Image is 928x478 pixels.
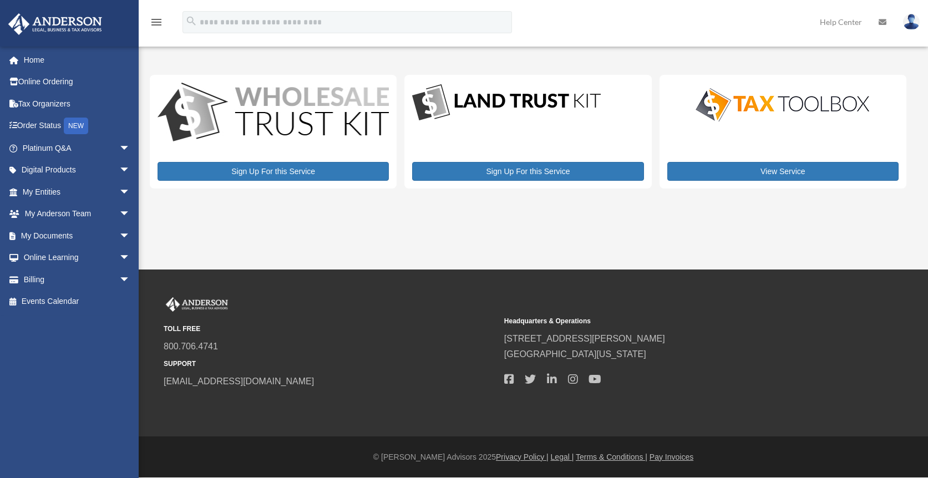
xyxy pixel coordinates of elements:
a: Terms & Conditions | [576,452,647,461]
small: TOLL FREE [164,323,496,335]
a: View Service [667,162,899,181]
span: arrow_drop_down [119,137,141,160]
a: Sign Up For this Service [158,162,389,181]
span: arrow_drop_down [119,203,141,226]
a: Events Calendar [8,291,147,313]
img: Anderson Advisors Platinum Portal [164,297,230,312]
a: [STREET_ADDRESS][PERSON_NAME] [504,334,665,343]
img: LandTrust_lgo-1.jpg [412,83,601,123]
a: [EMAIL_ADDRESS][DOMAIN_NAME] [164,377,314,386]
a: Online Learningarrow_drop_down [8,247,147,269]
a: Sign Up For this Service [412,162,643,181]
img: WS-Trust-Kit-lgo-1.jpg [158,83,389,144]
i: search [185,15,197,27]
span: arrow_drop_down [119,181,141,204]
small: SUPPORT [164,358,496,370]
a: Tax Organizers [8,93,147,115]
a: Legal | [551,452,574,461]
div: NEW [64,118,88,134]
a: My Documentsarrow_drop_down [8,225,147,247]
a: Pay Invoices [650,452,693,461]
a: My Entitiesarrow_drop_down [8,181,147,203]
a: Digital Productsarrow_drop_down [8,159,141,181]
span: arrow_drop_down [119,247,141,269]
span: arrow_drop_down [119,225,141,247]
span: arrow_drop_down [119,159,141,182]
a: Order StatusNEW [8,115,147,138]
a: menu [150,19,163,29]
a: Billingarrow_drop_down [8,268,147,291]
a: 800.706.4741 [164,342,218,351]
span: arrow_drop_down [119,268,141,291]
a: [GEOGRAPHIC_DATA][US_STATE] [504,349,646,359]
a: Online Ordering [8,71,147,93]
a: Home [8,49,147,71]
i: menu [150,16,163,29]
img: Anderson Advisors Platinum Portal [5,13,105,35]
div: © [PERSON_NAME] Advisors 2025 [139,450,928,464]
small: Headquarters & Operations [504,316,837,327]
img: User Pic [903,14,920,30]
a: Platinum Q&Aarrow_drop_down [8,137,147,159]
a: My Anderson Teamarrow_drop_down [8,203,147,225]
a: Privacy Policy | [496,452,549,461]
